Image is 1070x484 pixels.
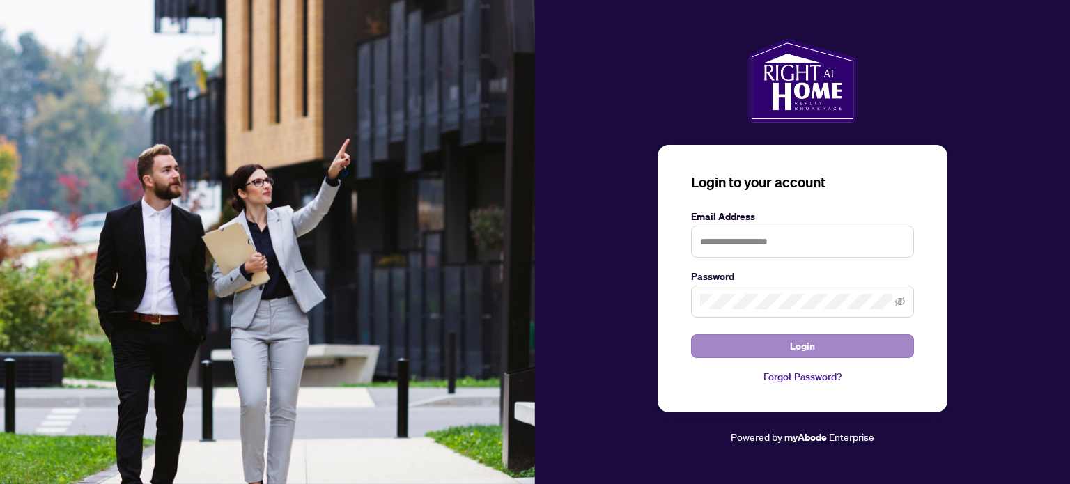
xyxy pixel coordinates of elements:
span: Enterprise [829,430,874,443]
a: myAbode [784,430,827,445]
a: Forgot Password? [691,369,914,384]
label: Email Address [691,209,914,224]
span: Login [790,335,815,357]
span: eye-invisible [895,297,905,306]
button: Login [691,334,914,358]
h3: Login to your account [691,173,914,192]
label: Password [691,269,914,284]
span: Powered by [731,430,782,443]
img: ma-logo [748,39,856,123]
